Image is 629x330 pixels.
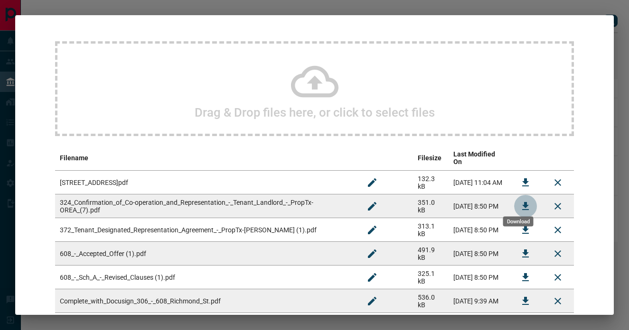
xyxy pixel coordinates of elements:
[55,289,356,313] td: Complete_with_Docusign_306_-_608_Richmond_St.pdf
[55,146,356,171] th: Filename
[361,290,384,312] button: Rename
[413,242,449,266] td: 491.9 kB
[55,41,574,136] div: Drag & Drop files here, or click to select files
[55,194,356,218] td: 324_Confirmation_of_Co-operation_and_Representation_-_Tenant_Landlord_-_PropTx-OREA_(7).pdf
[55,171,356,194] td: [STREET_ADDRESS]pdf
[449,218,509,242] td: [DATE] 8:50 PM
[361,242,384,265] button: Rename
[542,146,574,171] th: delete file action column
[514,219,537,241] button: Download
[546,242,569,265] button: Remove File
[449,194,509,218] td: [DATE] 8:50 PM
[449,242,509,266] td: [DATE] 8:50 PM
[514,266,537,289] button: Download
[413,218,449,242] td: 313.1 kB
[546,290,569,312] button: Remove File
[361,266,384,289] button: Rename
[55,266,356,289] td: 608_-_Sch_A_-_Revised_Clauses (1).pdf
[546,219,569,241] button: Remove File
[503,217,534,227] div: Download
[509,146,542,171] th: download action column
[55,242,356,266] td: 608_-_Accepted_Offer (1).pdf
[449,146,509,171] th: Last Modified On
[449,171,509,194] td: [DATE] 11:04 AM
[356,146,413,171] th: edit column
[361,171,384,194] button: Rename
[361,195,384,218] button: Rename
[546,195,569,218] button: Remove File
[413,289,449,313] td: 536.0 kB
[413,171,449,194] td: 132.3 kB
[546,171,569,194] button: Remove File
[514,171,537,194] button: Download
[514,242,537,265] button: Download
[55,218,356,242] td: 372_Tenant_Designated_Representation_Agreement_-_PropTx-[PERSON_NAME] (1).pdf
[514,195,537,218] button: Download
[413,194,449,218] td: 351.0 kB
[449,289,509,313] td: [DATE] 9:39 AM
[546,266,569,289] button: Remove File
[195,105,435,119] h2: Drag & Drop files here, or click to select files
[413,146,449,171] th: Filesize
[514,290,537,312] button: Download
[361,219,384,241] button: Rename
[413,266,449,289] td: 325.1 kB
[449,266,509,289] td: [DATE] 8:50 PM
